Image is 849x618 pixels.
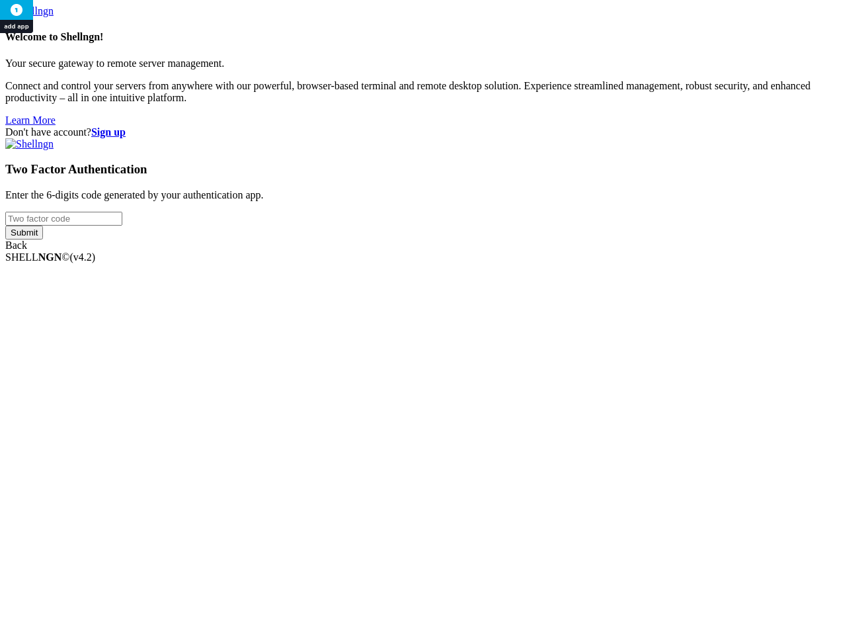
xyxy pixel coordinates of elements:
h4: Welcome to Shellngn! [5,31,844,43]
p: Enter the 6-digits code generated by your authentication app. [5,189,844,201]
span: 4.2.0 [70,251,96,263]
p: Your secure gateway to remote server management. [5,58,844,69]
b: NGN [38,251,62,263]
input: Submit [5,226,43,240]
input: Two factor code [5,212,122,226]
a: Learn More [5,114,56,126]
p: Connect and control your servers from anywhere with our powerful, browser-based terminal and remo... [5,80,844,104]
img: Shellngn [5,138,54,150]
div: Don't have account? [5,126,844,138]
h3: Two Factor Authentication [5,162,844,177]
a: Back [5,240,27,251]
a: Sign up [91,126,126,138]
span: SHELL © [5,251,95,263]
